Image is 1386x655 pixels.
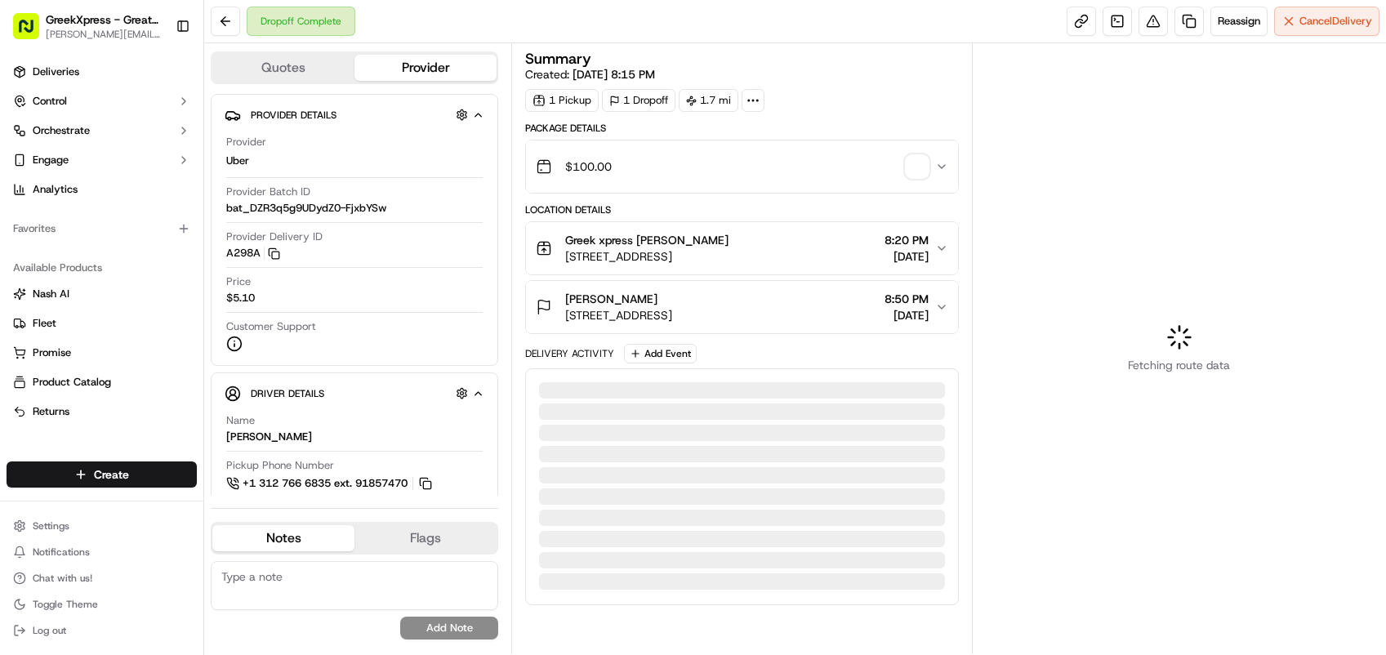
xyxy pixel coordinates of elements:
button: Toggle Theme [7,593,197,616]
a: +1 312 766 6835 ext. 91857470 [226,475,435,492]
span: Log out [33,624,66,637]
span: Control [33,94,67,109]
span: $5.10 [226,291,255,305]
button: Reassign [1210,7,1268,36]
h3: Summary [525,51,591,66]
button: Notes [212,525,354,551]
span: Greek xpress [PERSON_NAME] [565,232,729,248]
button: GreekXpress - Great Neck [46,11,163,28]
div: [PERSON_NAME] [226,430,312,444]
span: Returns [33,404,69,419]
span: Driver Details [251,387,324,400]
span: Deliveries [33,65,79,79]
div: Package Details [525,122,958,135]
span: Orchestrate [33,123,90,138]
button: CancelDelivery [1274,7,1379,36]
a: Fleet [13,316,190,331]
button: Log out [7,619,197,642]
div: 1.7 mi [679,89,738,112]
a: Returns [13,404,190,419]
button: Flags [354,525,497,551]
span: Customer Support [226,319,316,334]
span: 8:50 PM [885,291,929,307]
span: [DATE] [885,248,929,265]
span: Fleet [33,316,56,331]
button: Orchestrate [7,118,197,144]
div: Available Products [7,255,197,281]
span: Provider [226,135,266,149]
span: $100.00 [565,158,612,175]
button: Driver Details [225,380,484,407]
button: [PERSON_NAME][STREET_ADDRESS]8:50 PM[DATE] [526,281,957,333]
button: Nash AI [7,281,197,307]
span: +1 312 766 6835 ext. 91857470 [243,476,408,491]
div: Location Details [525,203,958,216]
span: [STREET_ADDRESS] [565,307,672,323]
span: Fetching route data [1128,357,1230,373]
button: $100.00 [526,140,957,193]
div: Favorites [7,216,197,242]
button: Promise [7,340,197,366]
button: Control [7,88,197,114]
span: Product Catalog [33,375,111,390]
button: Returns [7,399,197,425]
button: Provider [354,55,497,81]
a: Promise [13,345,190,360]
span: Create [94,466,129,483]
span: Reassign [1218,14,1260,29]
a: Nash AI [13,287,190,301]
span: Name [226,413,255,428]
span: Created: [525,66,655,82]
span: Price [226,274,251,289]
button: [PERSON_NAME][EMAIL_ADDRESS][DOMAIN_NAME] [46,28,163,41]
span: Settings [33,519,69,532]
button: Add Event [624,344,697,363]
span: Notifications [33,546,90,559]
button: Settings [7,515,197,537]
span: Provider Details [251,109,336,122]
span: Engage [33,153,69,167]
span: Uber [226,154,249,168]
div: Delivery Activity [525,347,614,360]
button: Product Catalog [7,369,197,395]
span: Nash AI [33,287,69,301]
span: Provider Batch ID [226,185,310,199]
button: Fleet [7,310,197,336]
button: GreekXpress - Great Neck[PERSON_NAME][EMAIL_ADDRESS][DOMAIN_NAME] [7,7,169,46]
button: Notifications [7,541,197,564]
span: Pickup Phone Number [226,458,334,473]
div: 1 Dropoff [602,89,675,112]
span: [STREET_ADDRESS] [565,248,729,265]
span: [DATE] [885,307,929,323]
span: [DATE] 8:15 PM [573,67,655,82]
span: 8:20 PM [885,232,929,248]
button: A298A [226,246,280,261]
button: Engage [7,147,197,173]
div: 1 Pickup [525,89,599,112]
span: Analytics [33,182,78,197]
button: Create [7,461,197,488]
a: Deliveries [7,59,197,85]
span: bat_DZR3q5g9UDydZ0-FjxbYSw [226,201,386,216]
span: Promise [33,345,71,360]
span: Provider Delivery ID [226,229,323,244]
span: Chat with us! [33,572,92,585]
button: Chat with us! [7,567,197,590]
span: Cancel Delivery [1299,14,1372,29]
button: Quotes [212,55,354,81]
span: Toggle Theme [33,598,98,611]
a: Product Catalog [13,375,190,390]
button: Greek xpress [PERSON_NAME][STREET_ADDRESS]8:20 PM[DATE] [526,222,957,274]
span: [PERSON_NAME] [565,291,657,307]
button: Provider Details [225,101,484,128]
a: Analytics [7,176,197,203]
